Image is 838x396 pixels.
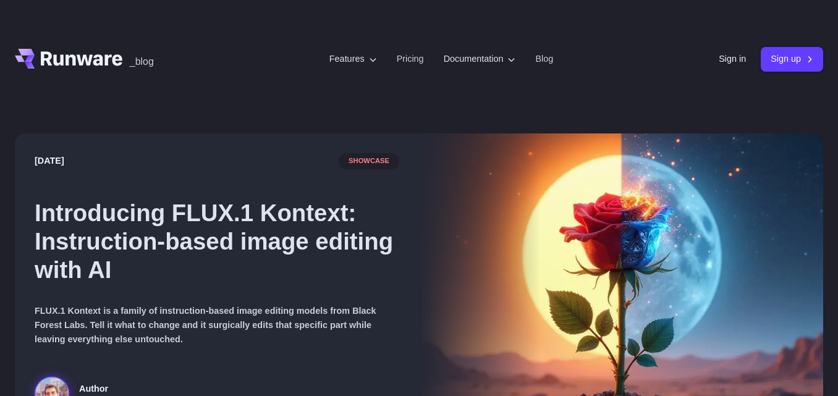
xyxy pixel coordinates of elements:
[15,49,122,69] a: Go to /
[130,57,154,67] span: _blog
[535,52,553,66] a: Blog
[79,382,152,396] span: Author
[130,49,154,69] a: _blog
[35,304,399,347] p: FLUX.1 Kontext is a family of instruction-based image editing models from Black Forest Labs. Tell...
[444,52,516,66] label: Documentation
[397,52,424,66] a: Pricing
[761,47,823,71] a: Sign up
[329,52,377,66] label: Features
[339,153,399,169] span: showcase
[35,154,64,168] time: [DATE]
[35,199,399,284] h1: Introducing FLUX.1 Kontext: Instruction-based image editing with AI
[719,52,746,66] a: Sign in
